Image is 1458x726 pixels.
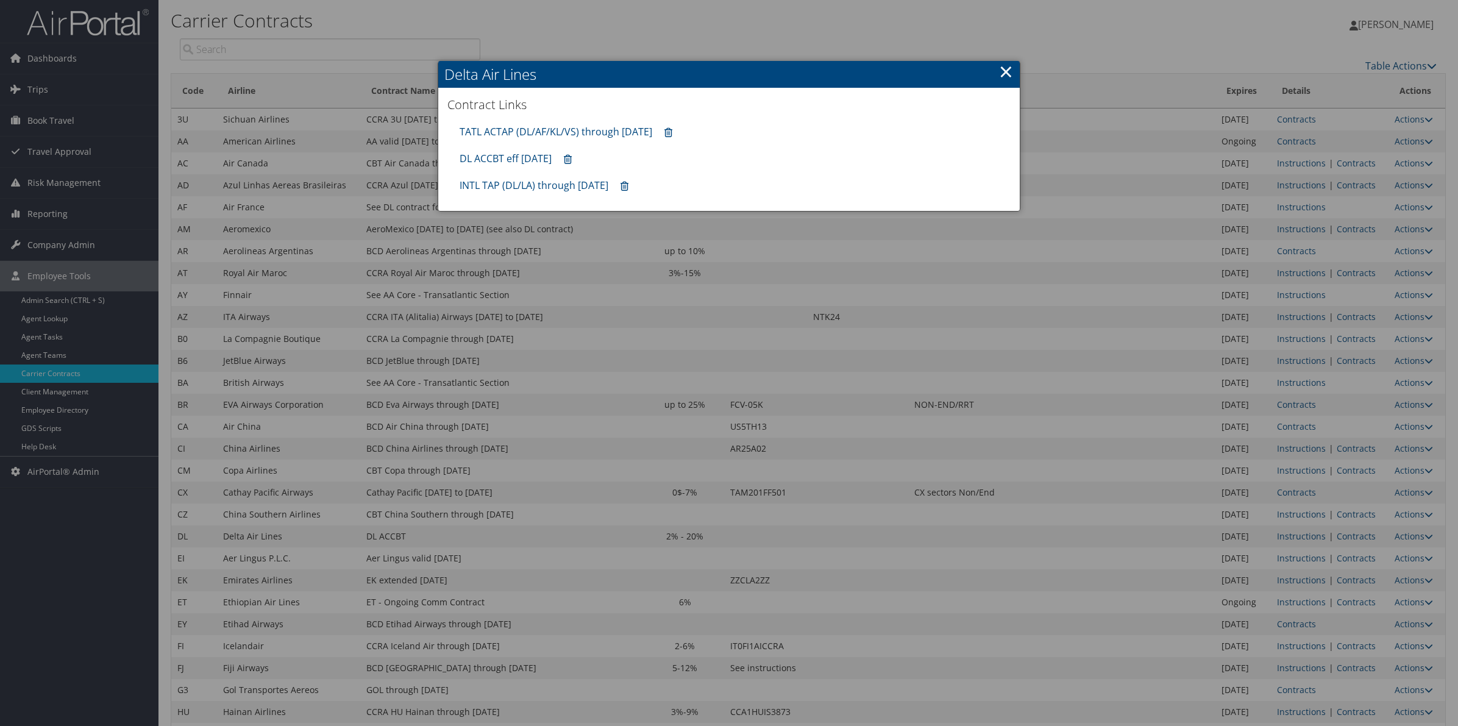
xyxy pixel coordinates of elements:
[999,59,1013,84] a: ×
[614,175,635,198] a: Remove contract
[460,125,652,138] a: TATL ACTAP (DL/AF/KL/VS) through [DATE]
[447,96,1011,113] h3: Contract Links
[438,61,1020,88] h2: Delta Air Lines
[460,152,552,165] a: DL ACCBT eff [DATE]
[658,121,678,144] a: Remove contract
[460,179,608,192] a: INTL TAP (DL/LA) through [DATE]
[558,148,578,171] a: Remove contract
